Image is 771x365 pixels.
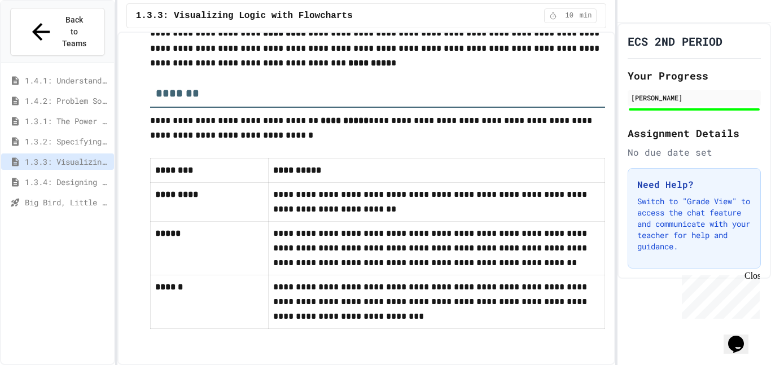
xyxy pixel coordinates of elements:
iframe: chat widget [724,320,760,354]
button: Back to Teams [10,8,105,56]
span: 1.3.3: Visualizing Logic with Flowcharts [136,9,353,23]
span: 1.4.2: Problem Solving Reflection [25,95,109,107]
span: min [580,11,592,20]
div: [PERSON_NAME] [631,93,757,103]
p: Switch to "Grade View" to access the chat feature and communicate with your teacher for help and ... [637,196,751,252]
iframe: chat widget [677,271,760,319]
span: 1.3.2: Specifying Ideas with Pseudocode [25,135,109,147]
span: 1.3.3: Visualizing Logic with Flowcharts [25,156,109,168]
span: 10 [560,11,579,20]
span: 1.4.1: Understanding Games with Flowcharts [25,74,109,86]
h2: Your Progress [628,68,761,83]
div: No due date set [628,146,761,159]
h1: ECS 2ND PERIOD [628,33,722,49]
h3: Need Help? [637,178,751,191]
span: 1.3.4: Designing Flowcharts [25,176,109,188]
span: Big Bird, Little Fish [25,196,109,208]
span: 1.3.1: The Power of Algorithms [25,115,109,127]
h2: Assignment Details [628,125,761,141]
span: Back to Teams [61,14,87,50]
div: Chat with us now!Close [5,5,78,72]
